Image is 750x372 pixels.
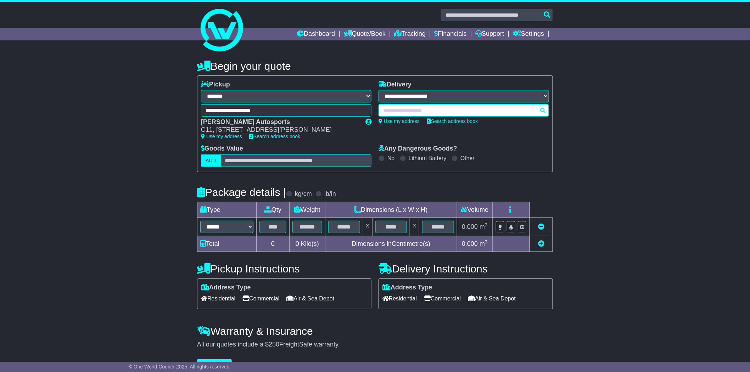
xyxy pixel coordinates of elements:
[201,126,358,134] div: C11, [STREET_ADDRESS][PERSON_NAME]
[485,222,488,227] sup: 3
[290,236,325,252] td: Kilo(s)
[201,145,243,153] label: Goods Value
[538,223,544,230] a: Remove this item
[242,293,279,304] span: Commercial
[325,202,457,218] td: Dimensions (L x W x H)
[435,28,467,40] a: Financials
[457,202,492,218] td: Volume
[197,186,286,198] h4: Package details |
[379,104,549,117] typeahead: Please provide city
[460,155,475,162] label: Other
[538,240,544,247] a: Add new item
[462,240,478,247] span: 0.000
[468,293,516,304] span: Air & Sea Depot
[129,364,231,370] span: © One World Courier 2025. All rights reserved.
[379,263,553,275] h4: Delivery Instructions
[249,134,300,139] a: Search address book
[325,236,457,252] td: Dimensions in Centimetre(s)
[197,341,553,349] div: All our quotes include a $ FreightSafe warranty.
[424,293,461,304] span: Commercial
[480,240,488,247] span: m
[287,293,335,304] span: Air & Sea Depot
[295,190,312,198] label: kg/cm
[201,154,221,167] label: AUD
[201,118,358,126] div: [PERSON_NAME] Autosports
[394,28,426,40] a: Tracking
[480,223,488,230] span: m
[485,239,488,244] sup: 3
[296,240,299,247] span: 0
[344,28,386,40] a: Quote/Book
[197,202,257,218] td: Type
[197,325,553,337] h4: Warranty & Insurance
[201,81,230,89] label: Pickup
[409,155,447,162] label: Lithium Battery
[382,293,417,304] span: Residential
[379,118,420,124] a: Use my address
[197,236,257,252] td: Total
[290,202,325,218] td: Weight
[462,223,478,230] span: 0.000
[324,190,336,198] label: lb/in
[197,359,232,372] button: Get Quotes
[427,118,478,124] a: Search address book
[201,284,251,292] label: Address Type
[197,60,553,72] h4: Begin your quote
[476,28,504,40] a: Support
[257,202,290,218] td: Qty
[257,236,290,252] td: 0
[382,284,432,292] label: Address Type
[387,155,394,162] label: No
[269,341,279,348] span: 250
[410,218,419,236] td: x
[201,293,235,304] span: Residential
[297,28,335,40] a: Dashboard
[379,81,412,89] label: Delivery
[363,218,372,236] td: x
[513,28,544,40] a: Settings
[197,263,371,275] h4: Pickup Instructions
[379,145,457,153] label: Any Dangerous Goods?
[201,134,242,139] a: Use my address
